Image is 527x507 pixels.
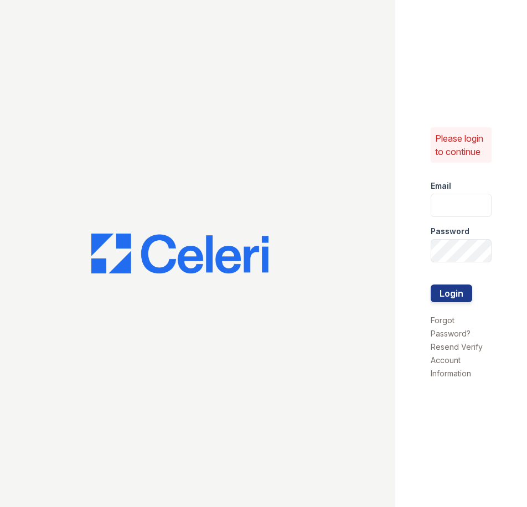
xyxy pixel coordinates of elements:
[431,315,471,338] a: Forgot Password?
[431,284,472,302] button: Login
[91,234,268,273] img: CE_Logo_Blue-a8612792a0a2168367f1c8372b55b34899dd931a85d93a1a3d3e32e68fde9ad4.png
[431,342,483,378] a: Resend Verify Account Information
[431,180,451,192] label: Email
[431,226,469,237] label: Password
[435,132,487,158] p: Please login to continue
